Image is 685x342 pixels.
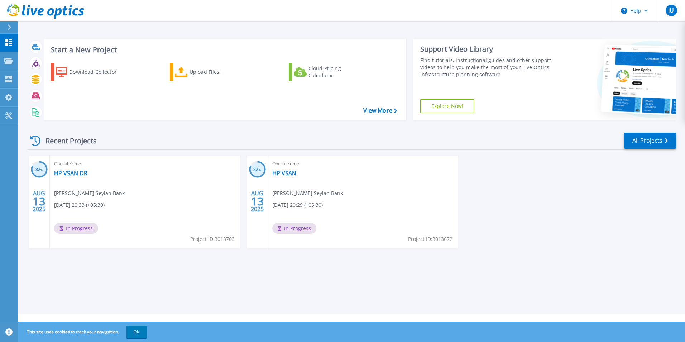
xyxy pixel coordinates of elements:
span: [PERSON_NAME] , Seylan Bank [272,189,343,197]
span: This site uses cookies to track your navigation. [20,326,147,338]
span: IU [668,8,674,13]
h3: Start a New Project [51,46,397,54]
button: OK [126,326,147,338]
a: View More [363,107,397,114]
span: % [259,168,261,172]
div: Cloud Pricing Calculator [308,65,366,79]
span: Optical Prime [54,160,236,168]
span: 13 [33,198,45,204]
span: Project ID: 3013672 [408,235,452,243]
span: Project ID: 3013703 [190,235,235,243]
a: HP VSAN DR [54,170,87,177]
span: [DATE] 20:29 (+05:30) [272,201,323,209]
a: All Projects [624,133,676,149]
span: 13 [251,198,264,204]
a: Upload Files [170,63,250,81]
div: Support Video Library [420,44,554,54]
a: HP VSAN [272,170,296,177]
span: [PERSON_NAME] , Seylan Bank [54,189,125,197]
span: In Progress [272,223,316,234]
span: In Progress [54,223,98,234]
span: % [40,168,43,172]
div: Download Collector [69,65,126,79]
div: Upload Files [190,65,247,79]
a: Cloud Pricing Calculator [289,63,369,81]
span: [DATE] 20:33 (+05:30) [54,201,105,209]
h3: 82 [31,166,48,174]
div: Find tutorials, instructional guides and other support videos to help you make the most of your L... [420,57,554,78]
div: Recent Projects [28,132,106,149]
h3: 82 [249,166,266,174]
span: Optical Prime [272,160,454,168]
a: Download Collector [51,63,131,81]
a: Explore Now! [420,99,475,113]
div: AUG 2025 [250,188,264,214]
div: AUG 2025 [32,188,46,214]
